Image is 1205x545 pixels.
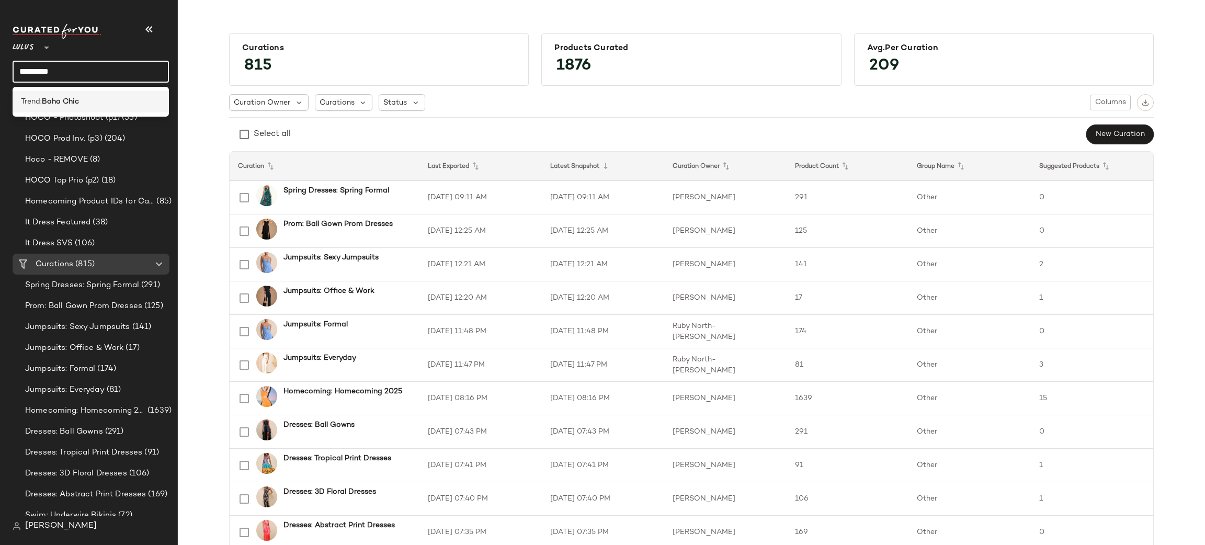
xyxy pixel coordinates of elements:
div: Avg.per Curation [867,43,1141,53]
td: Other [908,382,1031,415]
img: 11133701_882142.jpg [256,419,277,440]
td: Other [908,281,1031,315]
div: Products Curated [554,43,828,53]
span: (291) [139,279,160,291]
img: svg%3e [13,522,21,530]
b: Jumpsuits: Sexy Jumpsuits [283,252,379,263]
td: [PERSON_NAME] [664,382,787,415]
span: (18) [99,175,116,187]
span: (91) [142,447,159,459]
td: 106 [787,482,909,516]
th: Latest Snapshot [542,152,664,181]
span: [PERSON_NAME] [25,520,97,532]
div: Select all [254,128,291,141]
td: [DATE] 07:41 PM [542,449,664,482]
td: Ruby North-[PERSON_NAME] [664,348,787,382]
th: Product Count [787,152,909,181]
span: Homecoming Product IDs for Campaign [25,196,154,208]
span: It Dress SVS [25,237,73,249]
span: Jumpsuits: Office & Work [25,342,123,354]
td: [DATE] 07:43 PM [542,415,664,449]
b: Homecoming: Homecoming 2025 [283,386,402,397]
img: 11478501_2333851.jpg [256,486,277,507]
b: Dresses: Tropical Print Dresses [283,453,391,464]
span: New Curation [1095,130,1145,139]
button: Columns [1090,95,1131,110]
span: (125) [142,300,163,312]
td: Other [908,415,1031,449]
span: Jumpsuits: Everyday [25,384,105,396]
span: 815 [234,47,282,85]
b: Dresses: Abstract Print Dresses [283,520,395,531]
span: HOCO Prod Inv. (p3) [25,133,103,145]
td: 141 [787,248,909,281]
td: 17 [787,281,909,315]
span: Trend: [21,96,42,107]
td: 125 [787,214,909,248]
td: [DATE] 07:40 PM [419,482,542,516]
img: svg%3e [1142,99,1149,106]
span: HOCO Top Prio (p2) [25,175,99,187]
span: (1639) [145,405,172,417]
td: 1 [1031,449,1153,482]
span: Hoco - REMOVE [25,154,88,166]
img: 2707291_05_detail_2025-07-21.jpg [256,252,277,273]
span: (55) [120,112,137,124]
th: Last Exported [419,152,542,181]
b: Prom: Ball Gown Prom Dresses [283,219,393,230]
span: (141) [130,321,152,333]
span: (106) [73,237,95,249]
td: [DATE] 07:43 PM [419,415,542,449]
span: Curations [36,258,73,270]
td: Other [908,248,1031,281]
span: (174) [95,363,116,375]
b: Jumpsuits: Office & Work [283,286,374,297]
img: cfy_white_logo.C9jOOHJF.svg [13,24,101,39]
td: 2 [1031,248,1153,281]
button: New Curation [1086,124,1154,144]
td: [PERSON_NAME] [664,482,787,516]
td: [DATE] 08:16 PM [542,382,664,415]
td: 291 [787,181,909,214]
b: Boho Chic [42,96,79,107]
b: Spring Dresses: Spring Formal [283,185,389,196]
span: Spring Dresses: Spring Formal [25,279,139,291]
span: Jumpsuits: Formal [25,363,95,375]
span: 209 [859,47,910,85]
span: (815) [73,258,95,270]
span: (8) [88,154,100,166]
span: Lulus [13,36,34,54]
td: Other [908,214,1031,248]
td: [PERSON_NAME] [664,449,787,482]
span: Swim: Underwire Bikinis [25,509,116,521]
td: [DATE] 12:20 AM [542,281,664,315]
td: 0 [1031,415,1153,449]
span: (291) [103,426,124,438]
td: [DATE] 11:47 PM [419,348,542,382]
td: Other [908,181,1031,214]
span: Dresses: 3D Floral Dresses [25,468,127,480]
td: [DATE] 11:48 PM [542,315,664,348]
td: 0 [1031,315,1153,348]
td: Other [908,348,1031,382]
td: [DATE] 11:47 PM [542,348,664,382]
span: Prom: Ball Gown Prom Dresses [25,300,142,312]
span: Jumpsuits: Sexy Jumpsuits [25,321,130,333]
img: 11496961_976482.jpg [256,286,277,306]
img: 2671031_01_hero_2025-08-04.jpg [256,453,277,474]
td: [DATE] 07:40 PM [542,482,664,516]
span: Status [383,97,407,108]
span: Curation Owner [234,97,290,108]
div: Curations [242,43,516,53]
span: (204) [103,133,126,145]
td: 1 [1031,281,1153,315]
td: [DATE] 09:11 AM [419,181,542,214]
th: Suggested Products [1031,152,1153,181]
td: 0 [1031,214,1153,248]
td: 0 [1031,181,1153,214]
img: 12672041_2625831.jpg [256,520,277,541]
span: It Dress Featured [25,217,90,229]
span: (38) [90,217,108,229]
td: [DATE] 12:21 AM [419,248,542,281]
span: (72) [116,509,132,521]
